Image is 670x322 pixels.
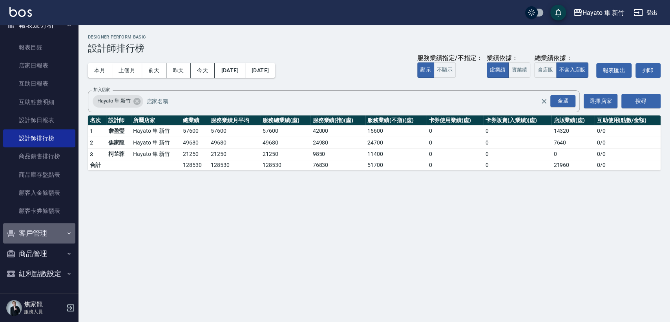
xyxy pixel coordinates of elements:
[551,115,595,126] th: 店販業績(虛)
[484,125,552,137] td: 0
[181,115,209,126] th: 總業績
[106,148,131,160] td: 柯芷蓉
[9,7,32,17] img: Logo
[191,63,215,78] button: 今天
[595,137,661,149] td: 0 / 0
[550,5,566,20] button: save
[487,54,530,62] div: 業績依據：
[484,137,552,149] td: 0
[550,95,575,107] div: 全選
[88,115,661,171] table: a dense table
[539,96,550,107] button: Clear
[131,148,181,160] td: Hayato 隼 新竹
[584,94,617,108] button: 選擇店家
[3,93,75,111] a: 互助點數明細
[484,115,552,126] th: 卡券販賣(入業績)(虛)
[88,160,106,170] td: 合計
[551,160,595,170] td: 21960
[3,202,75,220] a: 顧客卡券餘額表
[3,75,75,93] a: 互助日報表
[596,63,632,78] button: 報表匯出
[582,8,624,18] div: Hayato 隼 新竹
[484,160,552,170] td: 0
[93,97,135,105] span: Hayato 隼 新竹
[310,115,365,126] th: 服務業績(指)(虛)
[261,160,310,170] td: 128530
[245,63,275,78] button: [DATE]
[3,111,75,129] a: 設計師日報表
[88,35,661,40] h2: Designer Perform Basic
[142,63,166,78] button: 前天
[534,54,592,62] div: 總業績依據：
[144,94,554,108] input: 店家名稱
[417,62,434,78] button: 顯示
[209,148,261,160] td: 21250
[365,125,427,137] td: 15600
[551,137,595,149] td: 7640
[112,63,142,78] button: 上個月
[209,137,261,149] td: 49680
[209,160,261,170] td: 128530
[24,300,64,308] h5: 焦家龍
[310,125,365,137] td: 42000
[166,63,191,78] button: 昨天
[3,243,75,264] button: 商品管理
[427,137,483,149] td: 0
[90,139,93,146] span: 2
[261,137,310,149] td: 49680
[365,137,427,149] td: 24700
[3,57,75,75] a: 店家日報表
[88,115,106,126] th: 名次
[508,62,530,78] button: 實業績
[487,62,509,78] button: 虛業績
[551,148,595,160] td: 0
[365,148,427,160] td: 11400
[88,43,661,54] h3: 設計師排行榜
[93,95,143,108] div: Hayato 隼 新竹
[93,87,110,93] label: 加入店家
[630,5,661,20] button: 登出
[434,62,456,78] button: 不顯示
[621,94,661,108] button: 搜尋
[310,148,365,160] td: 9850
[595,160,661,170] td: 0 / 0
[3,263,75,284] button: 紅利點數設定
[106,115,131,126] th: 設計師
[3,166,75,184] a: 商品庫存盤點表
[595,125,661,137] td: 0 / 0
[6,300,22,316] img: Person
[365,160,427,170] td: 51700
[181,160,209,170] td: 128530
[551,125,595,137] td: 14320
[534,62,556,78] button: 含店販
[131,137,181,149] td: Hayato 隼 新竹
[417,54,483,62] div: 服務業績指定/不指定：
[3,38,75,57] a: 報表目錄
[181,148,209,160] td: 21250
[3,223,75,243] button: 客戶管理
[106,137,131,149] td: 焦家龍
[215,63,245,78] button: [DATE]
[261,115,310,126] th: 服務總業績(虛)
[484,148,552,160] td: 0
[88,63,112,78] button: 本月
[310,137,365,149] td: 24980
[3,15,75,35] button: 報表及分析
[90,151,93,157] span: 3
[131,125,181,137] td: Hayato 隼 新竹
[310,160,365,170] td: 76830
[556,62,589,78] button: 不含入店販
[181,125,209,137] td: 57600
[261,125,310,137] td: 57600
[24,308,64,315] p: 服務人員
[427,115,483,126] th: 卡券使用業績(虛)
[595,148,661,160] td: 0 / 0
[570,5,627,21] button: Hayato 隼 新竹
[635,63,661,78] button: 列印
[3,184,75,202] a: 顧客入金餘額表
[427,125,483,137] td: 0
[181,137,209,149] td: 49680
[131,115,181,126] th: 所屬店家
[427,160,483,170] td: 0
